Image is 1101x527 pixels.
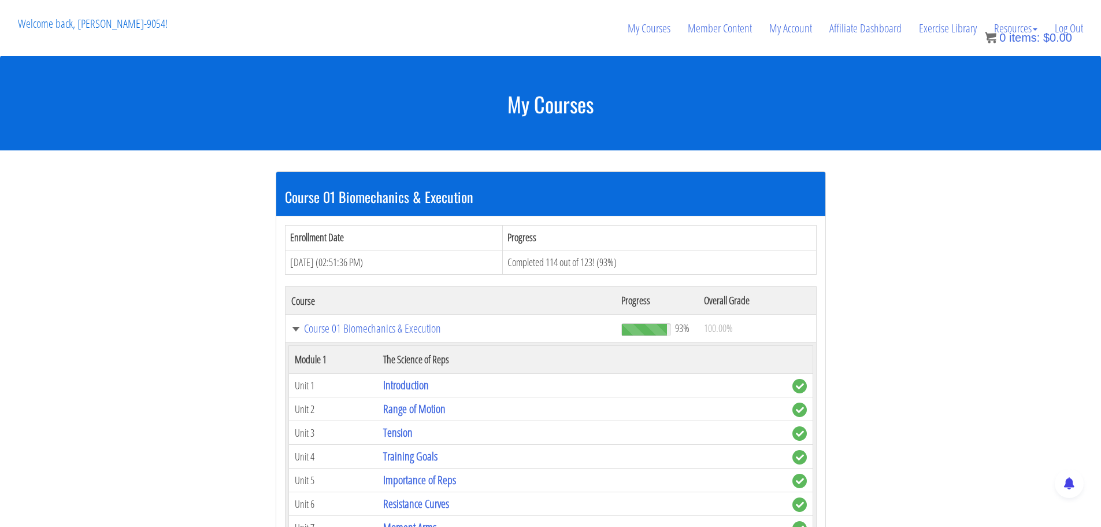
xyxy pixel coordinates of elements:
[285,287,616,315] th: Course
[383,377,429,393] a: Introduction
[285,225,503,250] th: Enrollment Date
[698,315,816,342] td: 100.00%
[679,1,761,56] a: Member Content
[1009,31,1040,44] span: items:
[985,1,1046,56] a: Resources
[619,1,679,56] a: My Courses
[383,496,449,511] a: Resistance Curves
[761,1,821,56] a: My Account
[288,346,377,374] th: Module 1
[383,425,413,440] a: Tension
[288,445,377,469] td: Unit 4
[821,1,910,56] a: Affiliate Dashboard
[792,426,807,441] span: complete
[383,448,438,464] a: Training Goals
[985,32,996,43] img: icon11.png
[616,287,698,315] th: Progress
[288,374,377,397] td: Unit 1
[792,474,807,488] span: complete
[285,250,503,275] td: [DATE] (02:51:36 PM)
[792,403,807,417] span: complete
[503,250,816,275] td: Completed 114 out of 123! (93%)
[291,323,610,334] a: Course 01 Biomechanics & Execution
[377,346,786,374] th: The Science of Reps
[792,379,807,393] span: complete
[1046,1,1092,56] a: Log Out
[288,421,377,445] td: Unit 3
[288,492,377,516] td: Unit 6
[910,1,985,56] a: Exercise Library
[288,397,377,421] td: Unit 2
[675,322,689,334] span: 93%
[999,31,1006,44] span: 0
[285,189,817,204] h3: Course 01 Biomechanics & Execution
[383,472,456,488] a: Importance of Reps
[9,1,176,47] p: Welcome back, [PERSON_NAME]-9054!
[1043,31,1050,44] span: $
[792,497,807,512] span: complete
[383,401,446,417] a: Range of Motion
[288,469,377,492] td: Unit 5
[503,225,816,250] th: Progress
[698,287,816,315] th: Overall Grade
[1043,31,1072,44] bdi: 0.00
[985,31,1072,44] a: 0 items: $0.00
[792,450,807,465] span: complete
